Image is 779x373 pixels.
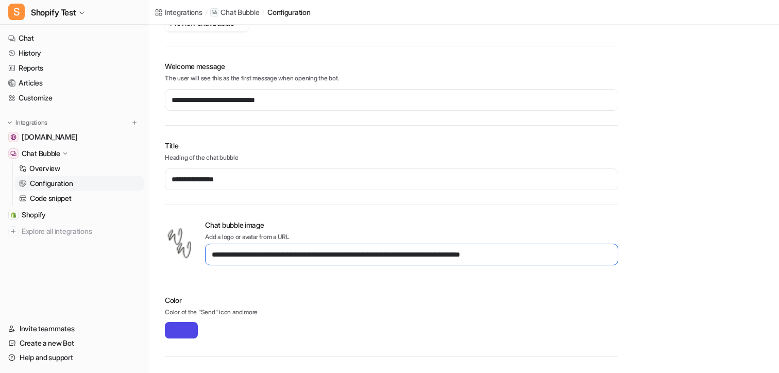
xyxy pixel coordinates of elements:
p: Integrations [15,118,47,127]
a: Reports [4,61,144,75]
span: / [262,8,264,17]
p: Add a logo or avatar from a URL [205,232,618,242]
img: Shopify [10,212,16,218]
span: Explore all integrations [22,223,140,240]
span: / [206,8,208,17]
img: menu_add.svg [131,119,138,126]
span: Shopify Test [31,5,76,20]
img: explore all integrations [8,226,19,236]
a: Code snippet [15,191,144,206]
a: Explore all integrations [4,224,144,239]
a: Help and support [4,350,144,365]
a: Customize [4,91,144,105]
p: Configuration [30,178,73,189]
p: Code snippet [30,193,72,204]
a: wovenwood.co.uk[DOMAIN_NAME] [4,130,144,144]
p: The user will see this as the first message when opening the bot. [165,74,618,83]
h2: Chat bubble image [205,219,618,230]
p: Heading of the chat bubble [165,153,618,162]
p: Color of the "Send" icon and more [165,308,618,320]
img: wovenwood.co.uk [10,134,16,140]
img: chat [165,226,195,259]
div: Integrations [165,7,202,18]
p: Chat Bubble [221,7,259,18]
span: Shopify [22,210,46,220]
a: Chat [4,31,144,45]
img: Chat Bubble [10,150,16,157]
a: Articles [4,76,144,90]
span: [DOMAIN_NAME] [22,132,77,142]
p: Overview [29,163,60,174]
a: ShopifyShopify [4,208,144,222]
a: configuration [267,7,310,18]
span: S [8,4,25,20]
button: Integrations [4,117,50,128]
p: Chat Bubble [22,148,60,159]
a: Integrations [155,7,202,18]
a: Overview [15,161,144,176]
a: Chat Bubble [210,7,259,18]
h2: Welcome message [165,61,618,72]
a: Invite teammates [4,321,144,336]
a: Configuration [15,176,144,191]
h2: Title [165,140,618,151]
a: History [4,46,144,60]
h2: Color [165,295,618,306]
a: Create a new Bot [4,336,144,350]
img: expand menu [6,119,13,126]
